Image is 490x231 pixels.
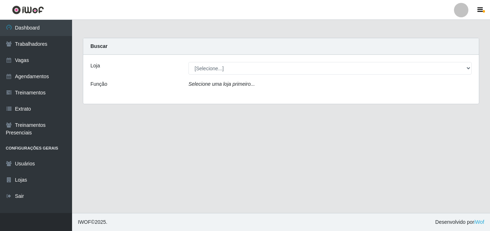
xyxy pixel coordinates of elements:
i: Selecione uma loja primeiro... [188,81,255,87]
span: © 2025 . [78,218,107,226]
label: Loja [90,62,100,70]
a: iWof [474,219,484,225]
label: Função [90,80,107,88]
span: IWOF [78,219,91,225]
img: CoreUI Logo [12,5,44,14]
strong: Buscar [90,43,107,49]
span: Desenvolvido por [435,218,484,226]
